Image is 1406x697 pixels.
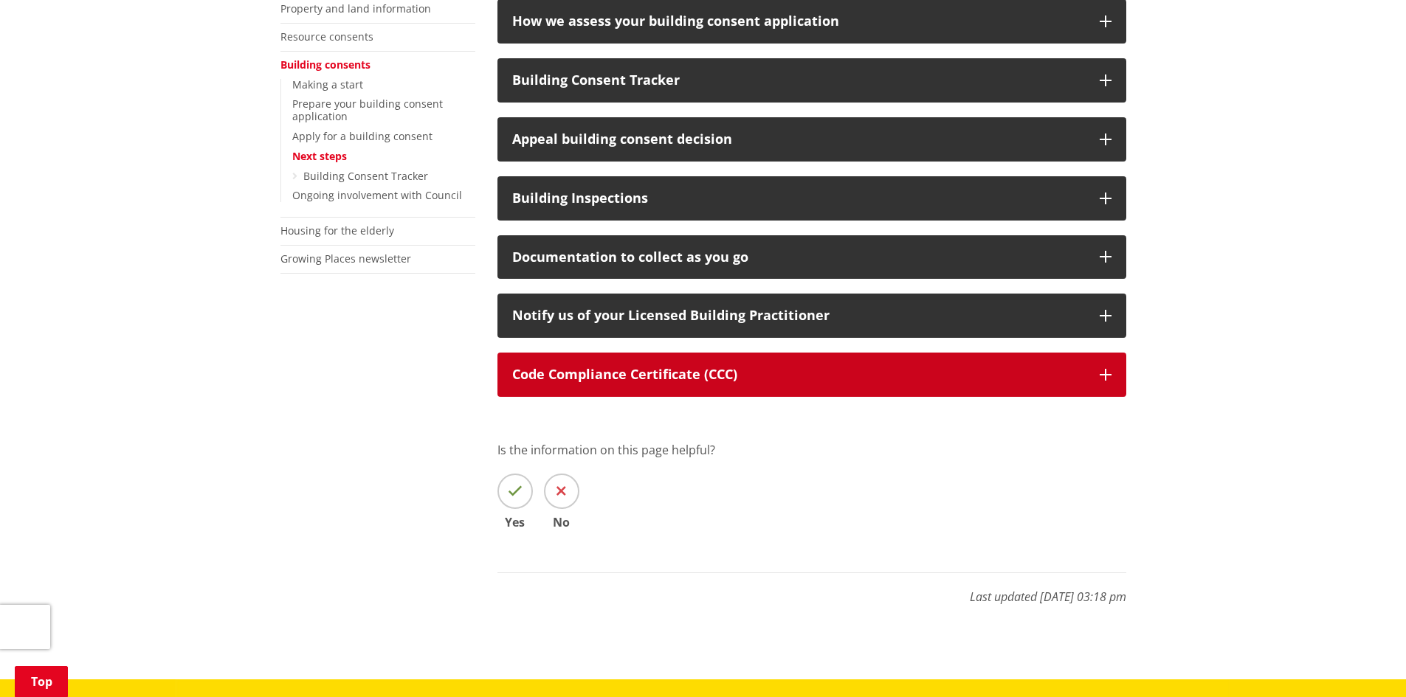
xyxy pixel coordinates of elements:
a: Growing Places newsletter [280,252,411,266]
div: Building Inspections [512,191,1085,206]
a: Building consents [280,58,371,72]
a: Making a start [292,77,363,91]
a: Resource consents [280,30,373,44]
button: Documentation to collect as you go [497,235,1126,280]
a: Top [15,666,68,697]
span: Yes [497,516,533,528]
div: How we assess your building consent application [512,14,1085,29]
a: Housing for the elderly [280,223,394,237]
p: Code Compliance Certificate (CCC) [512,367,1085,382]
button: Building Inspections [497,176,1126,221]
a: Property and land information [280,1,431,15]
button: Notify us of your Licensed Building Practitioner [497,294,1126,338]
span: No [544,516,579,528]
p: Last updated [DATE] 03:18 pm [497,572,1126,606]
div: Building Consent Tracker [512,73,1085,88]
button: Appeal building consent decision [497,117,1126,162]
p: Is the information on this page helpful? [497,441,1126,459]
button: Building Consent Tracker [497,58,1126,103]
div: Appeal building consent decision [512,132,1085,147]
div: Notify us of your Licensed Building Practitioner [512,308,1085,323]
iframe: Messenger Launcher [1338,635,1391,688]
a: Building Consent Tracker [303,169,428,183]
div: Documentation to collect as you go [512,250,1085,265]
a: Apply for a building consent [292,129,433,143]
a: Prepare your building consent application [292,97,443,123]
button: Code Compliance Certificate (CCC) [497,353,1126,397]
a: Next steps [292,149,347,163]
a: Ongoing involvement with Council [292,188,462,202]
